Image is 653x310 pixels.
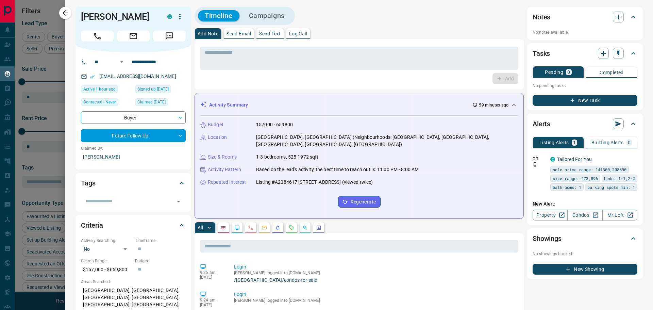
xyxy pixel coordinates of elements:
[553,175,598,182] span: size range: 473,896
[533,45,637,62] div: Tasks
[234,291,516,298] p: Login
[602,210,637,221] a: Mr.Loft
[135,238,186,244] p: Timeframe:
[234,298,516,303] p: [PERSON_NAME] logged into [DOMAIN_NAME]
[81,217,186,233] div: Criteria
[81,264,132,275] p: $157,000 - $659,800
[262,225,267,230] svg: Emails
[533,162,537,167] svg: Push Notification Only
[533,29,637,35] p: No notes available
[533,200,637,208] p: New Alert:
[256,179,373,186] p: Listing #A2084617 [STREET_ADDRESS] (viewed twice)
[553,166,626,173] span: sale price range: 141300,208890
[553,184,581,191] span: bathrooms: 1
[135,98,186,108] div: Wed Jun 04 2025
[198,31,218,36] p: Add Note
[200,275,224,280] p: [DATE]
[208,179,246,186] p: Repeated Interest
[117,31,150,42] span: Email
[83,86,116,93] span: Active 1 hour ago
[135,85,186,95] div: Fri May 30 2025
[81,175,186,191] div: Tags
[200,270,224,275] p: 9:25 am
[200,303,224,307] p: [DATE]
[209,101,248,109] p: Activity Summary
[256,121,293,128] p: 157000 - 659800
[533,116,637,132] div: Alerts
[533,233,562,244] h2: Showings
[135,258,186,264] p: Budget:
[174,197,183,206] button: Open
[533,9,637,25] div: Notes
[545,70,563,75] p: Pending
[81,244,132,255] div: No
[200,99,518,111] div: Activity Summary59 minutes ago
[234,277,516,283] a: /[GEOGRAPHIC_DATA]/condos-for-sale
[248,225,253,230] svg: Calls
[600,70,624,75] p: Completed
[573,140,576,145] p: 1
[533,230,637,247] div: Showings
[81,85,132,95] div: Fri Aug 15 2025
[81,279,186,285] p: Areas Searched:
[234,271,516,275] p: [PERSON_NAME] logged into [DOMAIN_NAME]
[81,129,186,142] div: Future Follow Up
[137,99,166,105] span: Claimed [DATE]
[567,70,570,75] p: 0
[302,225,308,230] svg: Opportunities
[550,157,555,162] div: condos.ca
[539,140,569,145] p: Listing Alerts
[533,95,637,106] button: New Task
[198,10,239,21] button: Timeline
[259,31,281,36] p: Send Text
[153,31,186,42] span: Message
[604,175,635,182] span: beds: 1-1,2-2
[81,178,95,189] h2: Tags
[198,225,203,230] p: All
[221,225,226,230] svg: Notes
[289,31,307,36] p: Log Call
[316,225,321,230] svg: Agent Actions
[208,166,241,173] p: Activity Pattern
[338,196,381,208] button: Regenerate
[137,86,169,93] span: Signed up [DATE]
[289,225,294,230] svg: Requests
[227,31,251,36] p: Send Email
[83,99,116,105] span: Contacted - Never
[533,12,550,22] h2: Notes
[256,134,518,148] p: [GEOGRAPHIC_DATA], [GEOGRAPHIC_DATA] (Neighbourhoods: [GEOGRAPHIC_DATA], [GEOGRAPHIC_DATA], [GEOG...
[208,134,227,141] p: Location
[81,151,186,163] p: [PERSON_NAME]
[90,74,95,79] svg: Email Verified
[533,48,550,59] h2: Tasks
[242,10,291,21] button: Campaigns
[81,258,132,264] p: Search Range:
[256,166,419,173] p: Based on the lead's activity, the best time to reach out is: 11:00 PM - 8:00 AM
[234,225,240,230] svg: Lead Browsing Activity
[200,298,224,303] p: 9:24 am
[81,220,103,231] h2: Criteria
[208,153,237,161] p: Size & Rooms
[81,145,186,151] p: Claimed By:
[234,263,516,271] p: Login
[533,264,637,275] button: New Showing
[479,102,508,108] p: 59 minutes ago
[81,31,114,42] span: Call
[587,184,635,191] span: parking spots min: 1
[81,111,186,124] div: Buyer
[533,156,546,162] p: Off
[118,58,126,66] button: Open
[533,251,637,257] p: No showings booked
[533,81,637,91] p: No pending tasks
[208,121,223,128] p: Budget
[99,74,176,79] a: [EMAIL_ADDRESS][DOMAIN_NAME]
[256,153,319,161] p: 1-3 bedrooms, 525-1972 sqft
[81,238,132,244] p: Actively Searching:
[275,225,281,230] svg: Listing Alerts
[167,14,172,19] div: condos.ca
[591,140,624,145] p: Building Alerts
[557,157,592,162] a: Tailored For You
[567,210,602,221] a: Condos
[533,210,568,221] a: Property
[628,140,631,145] p: 0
